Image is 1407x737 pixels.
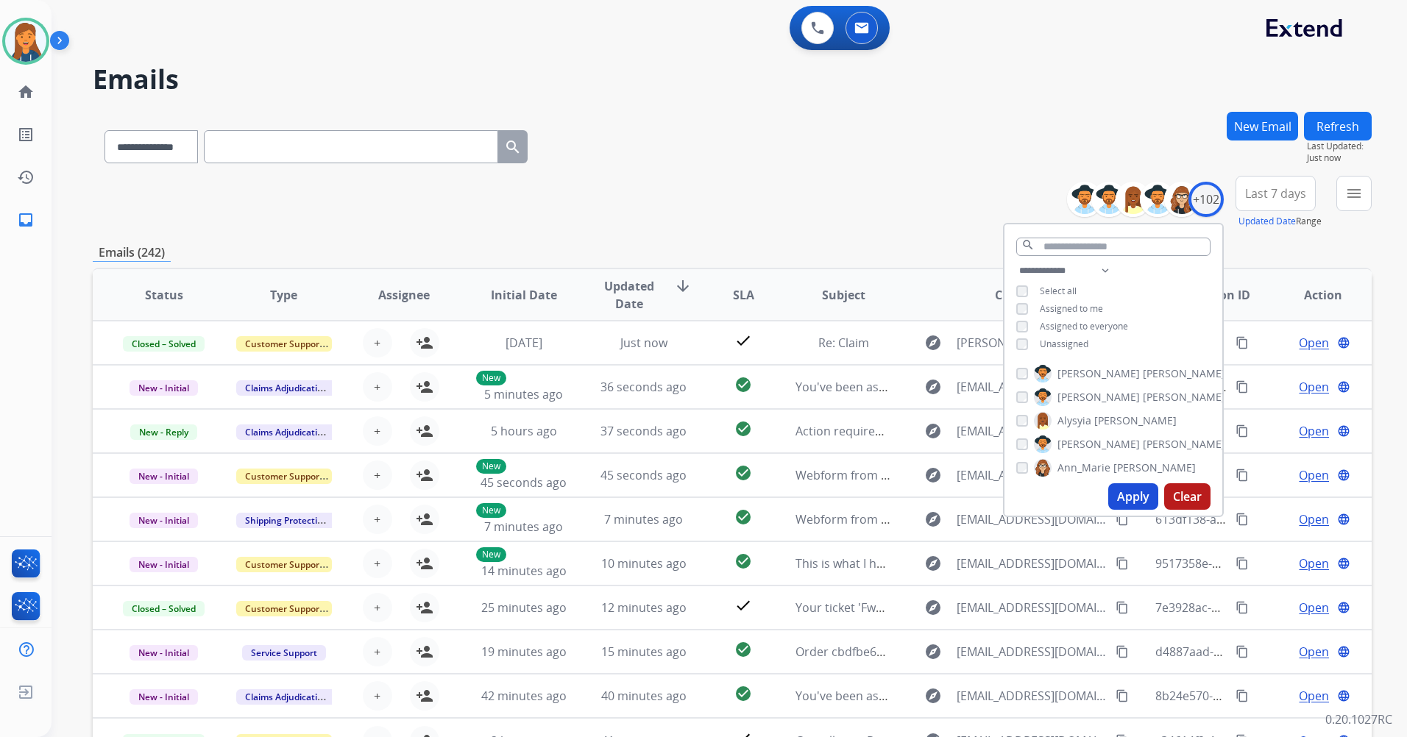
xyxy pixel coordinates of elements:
span: Shipping Protection [236,513,337,528]
span: Just now [1307,152,1372,164]
mat-icon: check_circle [734,552,752,570]
span: Last 7 days [1245,191,1306,196]
span: [PERSON_NAME] [1143,366,1225,381]
span: Claims Adjudication [236,689,337,705]
span: [EMAIL_ADDRESS][DOMAIN_NAME] [957,510,1107,528]
span: Open [1299,378,1329,396]
span: Unassigned [1040,338,1088,350]
span: Customer Support [236,601,332,616]
span: 5 minutes ago [484,386,563,402]
span: + [374,555,380,572]
button: + [363,593,392,622]
span: 19 minutes ago [481,644,567,660]
span: Closed – Solved [123,601,205,616]
mat-icon: check_circle [734,508,752,526]
mat-icon: search [504,138,522,156]
th: Action [1252,269,1372,321]
mat-icon: content_copy [1116,557,1129,570]
mat-icon: explore [924,334,942,352]
span: [PERSON_NAME] [1057,437,1140,452]
span: Open [1299,422,1329,440]
span: [PERSON_NAME] [1113,460,1196,475]
span: Assigned to everyone [1040,320,1128,332]
mat-icon: check [734,332,752,349]
mat-icon: language [1337,689,1350,702]
p: New [476,503,506,518]
span: Closed – Solved [123,336,205,352]
mat-icon: explore [924,599,942,616]
mat-icon: person_add [416,422,433,440]
span: Just now [620,335,667,351]
p: New [476,371,506,385]
span: Open [1299,687,1329,705]
span: [PERSON_NAME] [1094,413,1177,428]
span: Customer Support [236,336,332,352]
p: 0.20.1027RC [1325,711,1392,728]
button: Clear [1164,483,1211,510]
mat-icon: inbox [17,211,35,229]
span: Last Updated: [1307,140,1372,152]
span: Open [1299,555,1329,572]
mat-icon: person_add [416,334,433,352]
span: Customer Support [236,557,332,572]
span: New - Initial [130,513,198,528]
img: avatar [5,21,46,62]
p: New [476,459,506,474]
span: Claims Adjudication [236,424,337,440]
mat-icon: explore [924,422,942,440]
mat-icon: explore [924,555,942,572]
mat-icon: search [1021,238,1035,252]
mat-icon: language [1337,336,1350,349]
mat-icon: person_add [416,510,433,528]
mat-icon: content_copy [1116,689,1129,702]
mat-icon: person_add [416,466,433,484]
mat-icon: content_copy [1236,557,1249,570]
mat-icon: content_copy [1116,645,1129,658]
mat-icon: language [1337,557,1350,570]
mat-icon: content_copy [1236,689,1249,702]
span: [EMAIL_ADDRESS][DOMAIN_NAME] [957,466,1107,484]
span: Customer Support [236,469,332,484]
span: 45 seconds ago [481,474,567,491]
button: + [363,416,392,446]
span: Subject [822,286,865,304]
span: + [374,422,380,440]
mat-icon: content_copy [1236,645,1249,658]
span: [PERSON_NAME] [1143,437,1225,452]
button: + [363,372,392,402]
mat-icon: language [1337,424,1350,438]
mat-icon: language [1337,380,1350,394]
button: + [363,681,392,711]
span: Webform from [EMAIL_ADDRESS][DOMAIN_NAME] on [DATE] [795,467,1129,483]
span: Assigned to me [1040,302,1103,315]
mat-icon: language [1337,601,1350,614]
span: 5 hours ago [491,423,557,439]
span: New - Initial [130,380,198,396]
mat-icon: person_add [416,687,433,705]
span: Claims Adjudication [236,380,337,396]
mat-icon: person_add [416,599,433,616]
span: 8b24e570-adfa-4131-9114-cca7e9937ce6 [1155,688,1378,704]
span: [EMAIL_ADDRESS][DOMAIN_NAME] [957,687,1107,705]
mat-icon: content_copy [1116,601,1129,614]
mat-icon: person_add [416,378,433,396]
mat-icon: menu [1345,185,1363,202]
button: + [363,505,392,534]
span: [DATE] [506,335,542,351]
span: 7e3928ac-d13c-4f29-8312-95ca420f0a53 [1155,599,1375,616]
span: Ann_Marie [1057,460,1110,475]
span: This is what I have [795,555,896,572]
button: Updated Date [1238,216,1296,227]
mat-icon: person_add [416,643,433,661]
mat-icon: check_circle [734,464,752,482]
span: SLA [733,286,754,304]
mat-icon: language [1337,645,1350,658]
mat-icon: history [17,168,35,186]
div: +102 [1188,182,1224,217]
span: + [374,378,380,396]
span: Open [1299,466,1329,484]
mat-icon: content_copy [1236,336,1249,349]
span: New - Reply [130,424,197,440]
span: New - Initial [130,557,198,572]
span: You've been assigned a new service order: 59203b1e-053d-4192-ab1a-c7f30c4bfe7e [795,688,1255,704]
